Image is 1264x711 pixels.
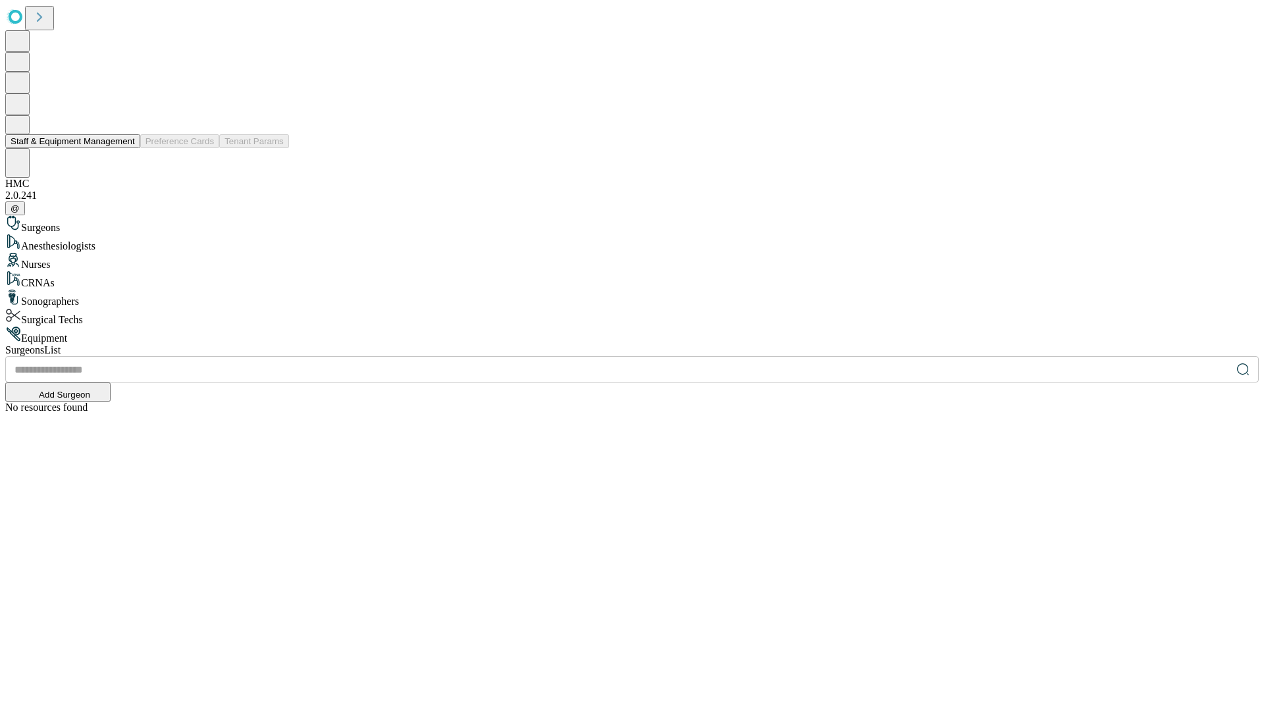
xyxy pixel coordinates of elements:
[5,271,1259,289] div: CRNAs
[5,190,1259,201] div: 2.0.241
[5,382,111,402] button: Add Surgeon
[5,344,1259,356] div: Surgeons List
[11,203,20,213] span: @
[140,134,219,148] button: Preference Cards
[39,390,90,400] span: Add Surgeon
[5,307,1259,326] div: Surgical Techs
[5,326,1259,344] div: Equipment
[5,215,1259,234] div: Surgeons
[5,289,1259,307] div: Sonographers
[5,178,1259,190] div: HMC
[5,252,1259,271] div: Nurses
[219,134,289,148] button: Tenant Params
[5,201,25,215] button: @
[5,402,1259,413] div: No resources found
[5,134,140,148] button: Staff & Equipment Management
[5,234,1259,252] div: Anesthesiologists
